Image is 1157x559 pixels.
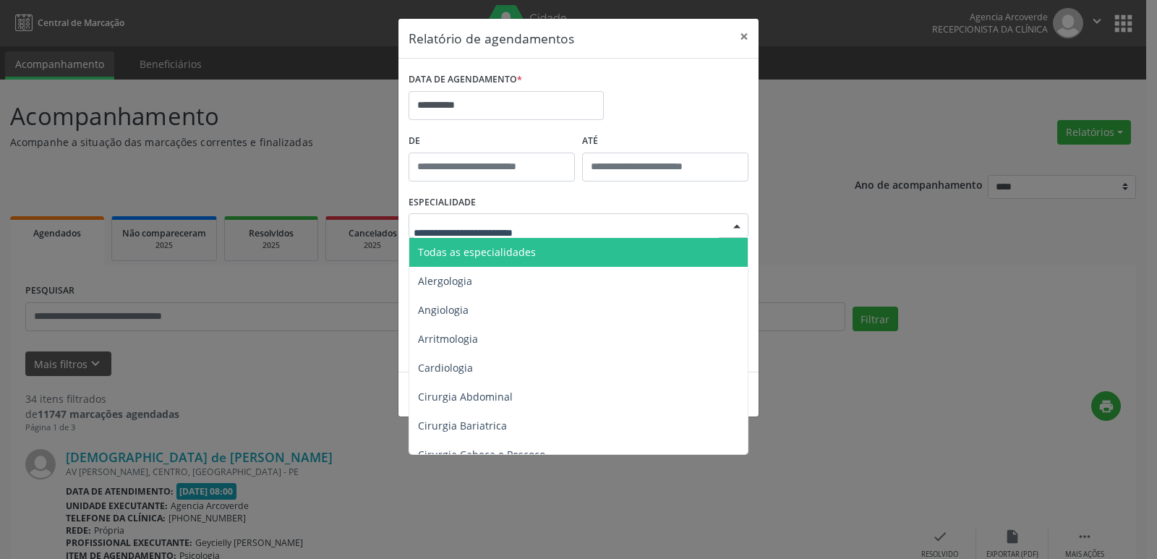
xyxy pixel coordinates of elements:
label: De [409,130,575,153]
span: Alergologia [418,274,472,288]
span: Todas as especialidades [418,245,536,259]
h5: Relatório de agendamentos [409,29,574,48]
span: Cirurgia Cabeça e Pescoço [418,448,545,461]
button: Close [730,19,759,54]
span: Cirurgia Bariatrica [418,419,507,432]
span: Arritmologia [418,332,478,346]
label: ESPECIALIDADE [409,192,476,214]
span: Angiologia [418,303,469,317]
span: Cirurgia Abdominal [418,390,513,404]
label: DATA DE AGENDAMENTO [409,69,522,91]
span: Cardiologia [418,361,473,375]
label: ATÉ [582,130,748,153]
